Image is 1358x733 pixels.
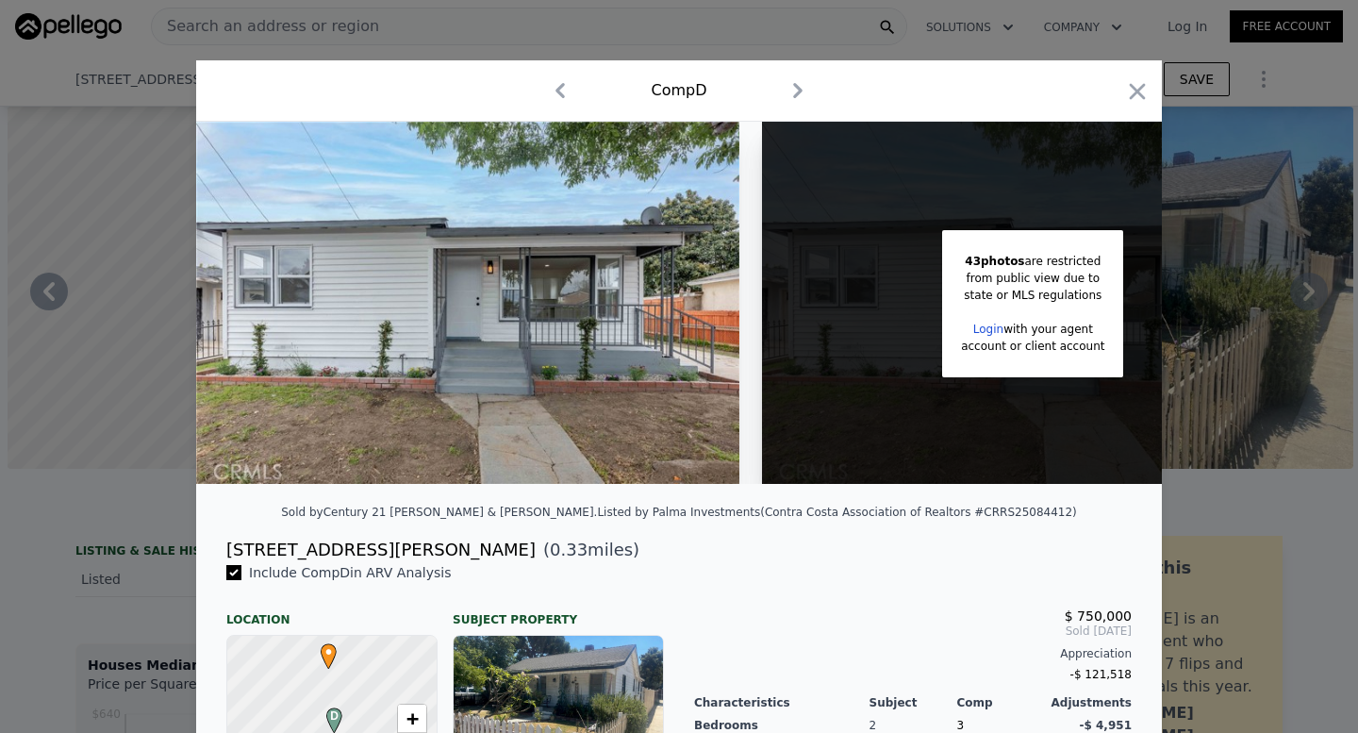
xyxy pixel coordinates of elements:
[241,565,459,580] span: Include Comp D in ARV Analysis
[961,338,1104,355] div: account or client account
[226,597,438,627] div: Location
[550,540,588,559] span: 0.33
[956,719,964,732] span: 3
[694,646,1132,661] div: Appreciation
[1070,668,1132,681] span: -$ 121,518
[651,79,706,102] div: Comp D
[226,537,536,563] div: [STREET_ADDRESS][PERSON_NAME]
[1080,719,1132,732] span: -$ 4,951
[322,708,333,719] div: D
[961,270,1104,287] div: from public view due to
[536,537,639,563] span: ( miles)
[965,255,1024,268] span: 43 photos
[398,705,426,733] a: Zoom in
[694,624,1132,639] span: Sold [DATE]
[961,253,1104,270] div: are restricted
[406,707,419,730] span: +
[869,695,957,710] div: Subject
[694,695,869,710] div: Characteristics
[196,122,739,484] img: Property Img
[453,597,664,627] div: Subject Property
[973,323,1003,336] a: Login
[316,638,341,666] span: •
[322,708,347,725] span: D
[597,506,1076,519] div: Listed by Palma Investments (Contra Costa Association of Realtors #CRRS25084412)
[316,643,327,655] div: •
[961,287,1104,304] div: state or MLS regulations
[1044,695,1132,710] div: Adjustments
[281,506,597,519] div: Sold by Century 21 [PERSON_NAME] & [PERSON_NAME] .
[1003,323,1093,336] span: with your agent
[956,695,1044,710] div: Comp
[1065,608,1132,624] span: $ 750,000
